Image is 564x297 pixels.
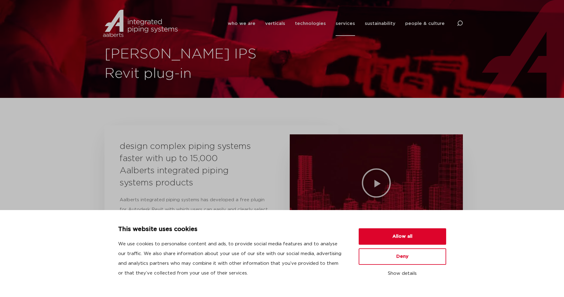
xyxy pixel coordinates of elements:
a: verticals [265,11,285,36]
nav: Menu [228,11,445,36]
button: Show details [359,268,446,279]
a: technologies [295,11,326,36]
h3: design complex piping systems faster with up to 15,000 Aalberts integrated piping systems products [120,140,253,189]
p: Aalberts integrated piping systems has developed a free plugin for Autodesk Revit with which user... [120,195,268,244]
a: services [336,11,355,36]
div: Play Video [361,168,391,198]
h1: [PERSON_NAME] IPS Revit plug-in [104,45,279,84]
a: people & culture [405,11,445,36]
p: This website uses cookies [118,225,344,234]
button: Deny [359,248,446,265]
a: who we are [228,11,255,36]
button: Allow all [359,228,446,245]
a: sustainability [365,11,395,36]
p: We use cookies to personalise content and ads, to provide social media features and to analyse ou... [118,239,344,278]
